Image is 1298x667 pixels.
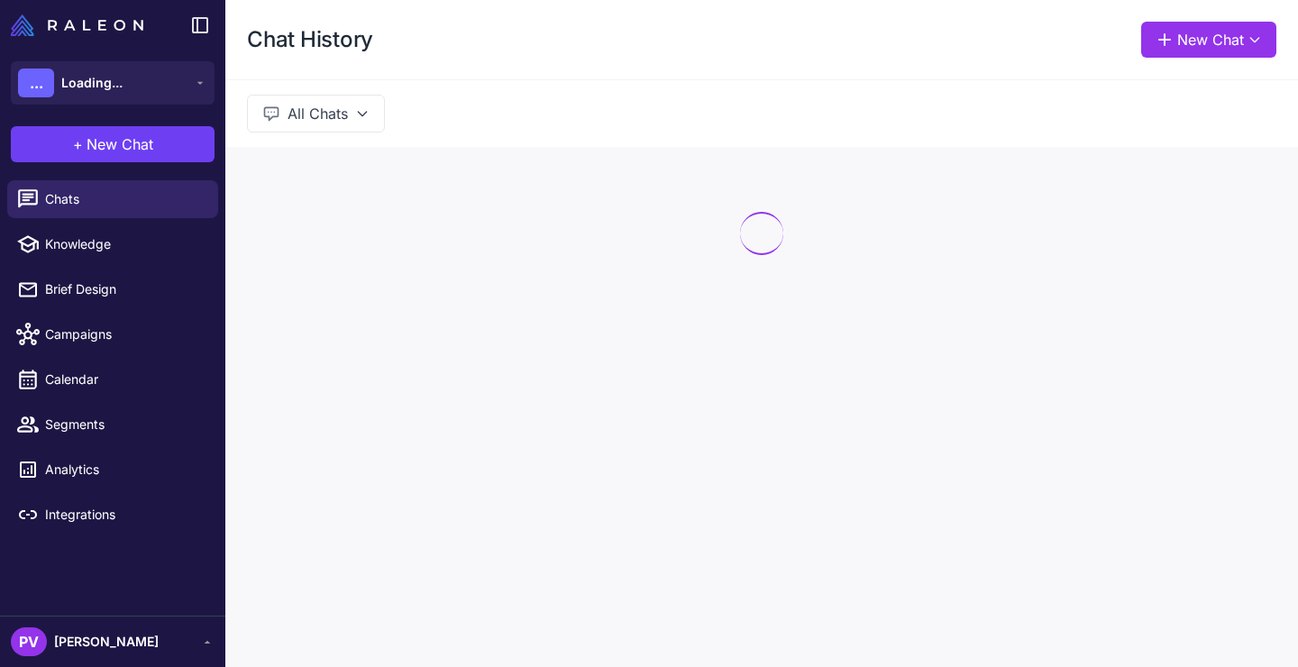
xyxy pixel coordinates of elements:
button: +New Chat [11,126,215,162]
div: ... [18,69,54,97]
a: Analytics [7,451,218,489]
span: Calendar [45,370,204,389]
h1: Chat History [247,25,373,54]
img: Raleon Logo [11,14,143,36]
span: + [73,133,83,155]
span: Chats [45,189,204,209]
a: Chats [7,180,218,218]
span: Knowledge [45,234,204,254]
a: Campaigns [7,315,218,353]
button: New Chat [1141,22,1276,58]
a: Brief Design [7,270,218,308]
span: Segments [45,415,204,434]
a: Integrations [7,496,218,534]
span: [PERSON_NAME] [54,632,159,652]
span: Analytics [45,460,204,480]
a: Knowledge [7,225,218,263]
span: Campaigns [45,324,204,344]
button: ...Loading... [11,61,215,105]
button: All Chats [247,95,385,132]
span: New Chat [87,133,153,155]
span: Integrations [45,505,204,525]
div: PV [11,627,47,656]
a: Raleon Logo [11,14,151,36]
a: Segments [7,406,218,443]
span: Brief Design [45,279,204,299]
a: Calendar [7,361,218,398]
span: Loading... [61,73,123,93]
